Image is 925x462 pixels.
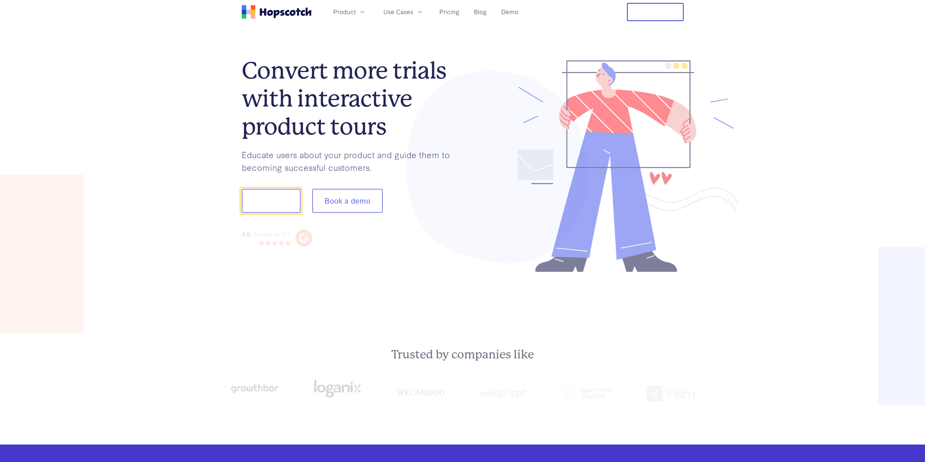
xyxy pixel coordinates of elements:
h2: Trusted by companies like [195,347,730,362]
span: Product [333,7,356,16]
img: loganix-logo [313,376,362,402]
img: png-apartment-therapy-house-studio-apartment-home [563,387,612,400]
img: vism logo [647,385,695,401]
a: Home [242,5,311,19]
button: Use Cases [379,6,428,18]
a: Demo [498,6,521,18]
button: Show me! [242,189,301,213]
a: Pricing [437,6,462,18]
button: Free Trial [627,3,684,21]
p: Educate users about your product and guide them to becoming successful customers. [242,148,463,173]
span: Use Cases [383,7,413,16]
img: wellprept logo [480,387,528,400]
img: growthbar-logo [230,384,278,393]
div: / 5 stars on G2 [242,230,291,239]
a: Blog [471,6,490,18]
img: wecandoo-logo [397,389,445,395]
button: Product [329,6,370,18]
h1: Convert more trials with interactive product tours [242,57,463,140]
button: Book a demo [312,189,383,213]
strong: 4.8 [242,230,250,238]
